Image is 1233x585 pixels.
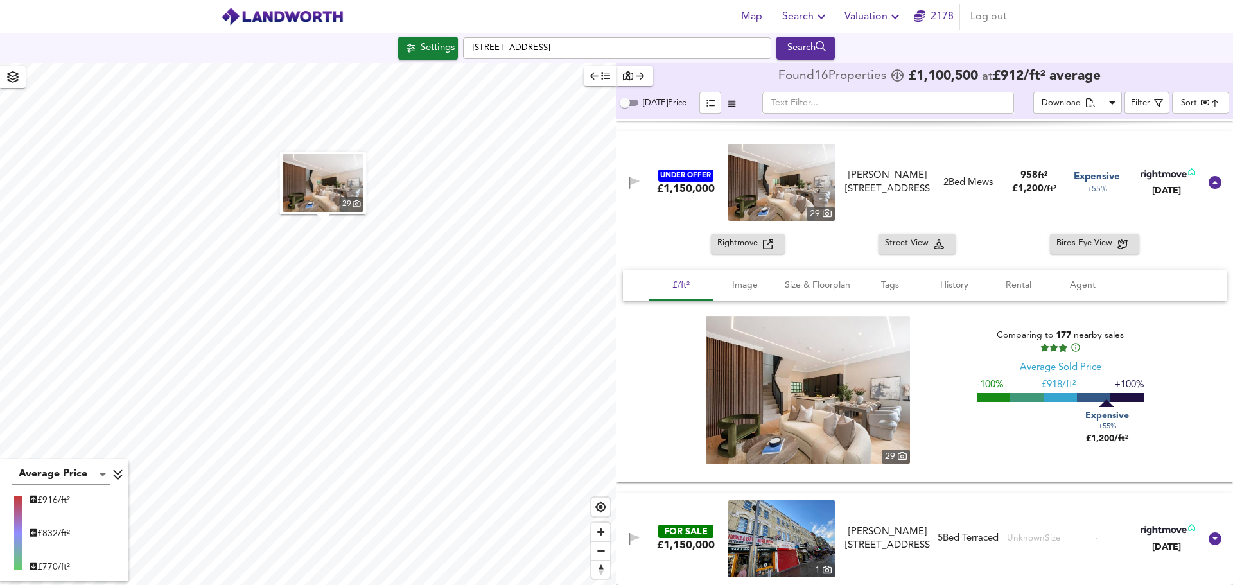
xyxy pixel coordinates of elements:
div: 29 [807,207,835,221]
span: Map [736,8,767,26]
button: Settings [398,37,458,60]
div: UNDER OFFER£1,150,000 property thumbnail 29 [PERSON_NAME][STREET_ADDRESS]2Bed Mews958ft²£1,200/ft... [616,131,1233,234]
button: Rightmove [711,234,785,254]
input: Enter a location... [463,37,771,59]
span: Agent [1058,277,1107,293]
svg: Show Details [1207,531,1223,546]
span: £ 912 / ft² average [993,69,1101,83]
span: Reset bearing to north [591,561,610,579]
button: 2178 [913,4,954,30]
button: Download [1033,92,1103,114]
div: Average Sold Price [1020,361,1101,374]
span: Zoom out [591,542,610,560]
span: at [982,71,993,83]
div: UNDER OFFER [658,170,713,182]
a: property thumbnail 29 [283,154,363,212]
a: property thumbnail 29 [728,144,835,221]
div: Unknown Size [1007,532,1061,545]
div: Settings [421,40,455,57]
div: Average Price [12,464,110,485]
div: £1,200/ft² [1075,407,1139,445]
span: Log out [970,8,1007,26]
span: Expensive [1074,170,1120,184]
div: 1 [812,563,835,577]
div: Found 16 Propert ies [778,70,889,83]
button: Birds-Eye View [1050,234,1139,254]
span: Tags [866,277,914,293]
span: +100% [1114,380,1144,390]
a: 2178 [914,8,954,26]
div: Click to configure Search Settings [398,37,458,60]
div: Kilburn High Road, London, NW6 7JN 4JD [840,525,935,553]
button: Search [777,4,834,30]
span: Rental [994,277,1043,293]
div: £1,150,000 [657,182,715,196]
span: Rightmove [717,236,763,251]
img: property thumbnail [706,316,910,464]
div: 29 [882,450,910,464]
div: Run Your Search [776,37,835,60]
div: [DATE] [1138,184,1195,197]
span: Image [721,277,769,293]
div: £ 916/ft² [30,494,70,507]
span: £ 1,100,500 [909,70,978,83]
span: +55% [1087,184,1107,195]
button: Zoom out [591,541,610,560]
div: FOR SALE [658,525,713,538]
button: Valuation [839,4,908,30]
span: £ 918/ft² [1042,380,1076,390]
img: logo [221,7,344,26]
span: - [1096,534,1098,543]
svg: Show Details [1207,175,1223,190]
button: property thumbnail 29 [280,152,367,214]
span: Street View [885,236,934,251]
span: Search [782,8,829,26]
span: Expensive [1085,409,1129,422]
img: property thumbnail [283,154,363,212]
div: 29 [340,197,363,212]
button: Log out [965,4,1012,30]
span: / ft² [1044,185,1056,193]
div: £ 832/ft² [30,527,70,540]
button: Filter [1124,92,1169,114]
span: 958 [1020,171,1038,180]
div: [PERSON_NAME][STREET_ADDRESS] [845,525,930,553]
span: History [930,277,979,293]
span: 177 [1056,331,1071,340]
div: FOR SALE£1,150,000 property thumbnail 1 [PERSON_NAME][STREET_ADDRESS]5Bed TerracedUnknownSize-[DATE] [616,493,1233,585]
div: Sort [1172,92,1229,114]
span: +55% [1098,422,1116,432]
span: Valuation [844,8,903,26]
a: property thumbnail 1 [728,500,835,577]
a: property thumbnail 29 [706,316,910,464]
div: 2 Bed Mews [943,176,993,189]
span: ft² [1038,171,1047,180]
button: Zoom in [591,523,610,541]
span: -100% [977,380,1003,390]
div: Filter [1131,96,1150,111]
div: split button [1033,92,1122,114]
span: [DATE] Price [643,99,686,107]
div: Download [1042,96,1081,111]
img: property thumbnail [728,144,835,221]
input: Text Filter... [762,92,1014,114]
span: Birds-Eye View [1056,236,1117,251]
div: £1,150,000 [657,538,715,552]
div: 5 Bed Terraced [938,532,999,545]
button: Map [731,4,772,30]
button: Find my location [591,498,610,516]
img: property thumbnail [728,500,835,577]
div: Wavel Mews, South Hampstead, London, NW6 3AB [840,169,935,196]
button: Download Results [1103,92,1122,114]
span: £ 1,200 [1012,184,1056,194]
div: Sort [1181,97,1197,109]
div: [DATE] [1138,541,1195,554]
button: Search [776,37,835,60]
div: Search [780,40,832,57]
span: Size & Floorplan [785,277,850,293]
button: Reset bearing to north [591,560,610,579]
div: Comparing to nearby sales [977,329,1144,353]
button: Street View [879,234,956,254]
